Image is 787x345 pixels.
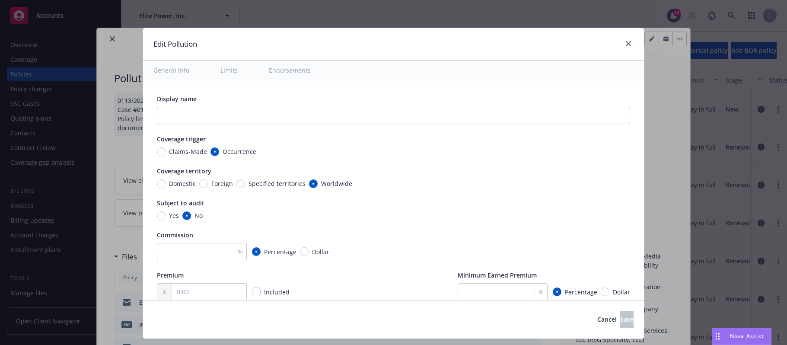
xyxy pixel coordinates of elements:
[300,247,309,256] input: Dollar
[157,199,204,207] span: Subject to audit
[538,287,544,297] span: %
[157,167,211,175] span: Coverage territory
[211,179,233,188] span: Foreign
[157,271,184,279] span: Premium
[321,179,352,188] span: Worldwide
[143,61,200,80] button: General info
[712,328,723,345] div: Drag to move
[157,211,166,220] input: Yes
[199,179,208,188] input: Foreign
[223,147,256,156] span: Occurrence
[712,328,771,345] button: Nova Assist
[169,147,207,156] span: Claims-Made
[172,284,246,300] input: 0.00
[169,179,196,188] span: Domestic
[182,211,191,220] input: No
[249,179,306,188] span: Specified territories
[458,271,537,279] span: Minimum Earned Premium
[157,135,206,143] span: Coverage trigger
[169,211,179,220] span: Yes
[157,179,166,188] input: Domestic
[312,247,329,256] span: Dollar
[236,179,245,188] input: Specified territories
[252,247,261,256] input: Percentage
[194,211,203,220] span: No
[309,179,318,188] input: Worldwide
[258,61,321,80] button: Endorsements
[210,61,248,80] button: Limits
[157,147,166,156] input: Claims-Made
[730,332,764,340] span: Nova Assist
[210,147,219,156] input: Occurrence
[238,247,243,256] span: %
[157,95,197,103] span: Display name
[264,247,296,256] span: Percentage
[157,231,193,239] span: Commission
[264,288,290,296] span: Included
